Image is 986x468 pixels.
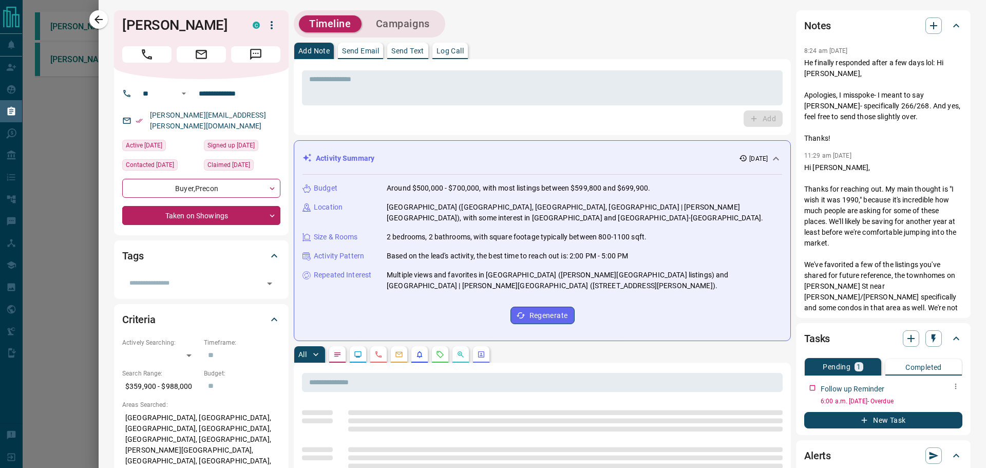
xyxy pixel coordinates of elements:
div: Tags [122,244,280,268]
div: condos.ca [253,22,260,29]
p: Activity Summary [316,153,374,164]
p: Based on the lead's activity, the best time to reach out is: 2:00 PM - 5:00 PM [387,251,628,261]
h1: [PERSON_NAME] [122,17,237,33]
p: 2 bedrooms, 2 bathrooms, with square footage typically between 800-1100 sqft. [387,232,647,242]
p: 8:24 am [DATE] [804,47,848,54]
p: $359,900 - $988,000 [122,378,199,395]
span: Message [231,46,280,63]
button: Regenerate [510,307,575,324]
h2: Tasks [804,330,830,347]
p: Completed [905,364,942,371]
div: Taken on Showings [122,206,280,225]
div: Activity Summary[DATE] [302,149,782,168]
button: Timeline [299,15,362,32]
div: Wed Jun 04 2025 [204,159,280,174]
p: Size & Rooms [314,232,358,242]
p: Multiple views and favorites in [GEOGRAPHIC_DATA] ([PERSON_NAME][GEOGRAPHIC_DATA] listings) and [... [387,270,782,291]
p: Pending [823,363,850,370]
h2: Notes [804,17,831,34]
button: Open [178,87,190,100]
p: [DATE] [749,154,768,163]
p: 1 [857,363,861,370]
div: Tasks [804,326,962,351]
div: Wed Sep 17 2025 [122,159,199,174]
h2: Alerts [804,447,831,464]
svg: Listing Alerts [415,350,424,359]
p: Send Text [391,47,424,54]
h2: Tags [122,248,143,264]
span: Claimed [DATE] [207,160,250,170]
svg: Lead Browsing Activity [354,350,362,359]
svg: Requests [436,350,444,359]
p: Add Note [298,47,330,54]
p: Budget: [204,369,280,378]
p: Areas Searched: [122,400,280,409]
p: All [298,351,307,358]
svg: Email Verified [136,117,143,124]
span: Signed up [DATE] [207,140,255,151]
svg: Emails [395,350,403,359]
p: 11:29 am [DATE] [804,152,851,159]
p: Budget [314,183,337,194]
p: 6:00 a.m. [DATE] - Overdue [821,397,962,406]
p: Send Email [342,47,379,54]
p: Location [314,202,343,213]
button: Campaigns [366,15,440,32]
span: Active [DATE] [126,140,162,151]
a: [PERSON_NAME][EMAIL_ADDRESS][PERSON_NAME][DOMAIN_NAME] [150,111,266,130]
div: Criteria [122,307,280,332]
p: [GEOGRAPHIC_DATA] ([GEOGRAPHIC_DATA], [GEOGRAPHIC_DATA], [GEOGRAPHIC_DATA] | [PERSON_NAME][GEOGRA... [387,202,782,223]
svg: Notes [333,350,342,359]
span: Contacted [DATE] [126,160,174,170]
div: Alerts [804,443,962,468]
p: Follow up Reminder [821,384,884,395]
h2: Criteria [122,311,156,328]
svg: Agent Actions [477,350,485,359]
p: He finally responded after a few days lol: Hi [PERSON_NAME], Apologies, I misspoke- I meant to sa... [804,58,962,144]
p: Repeated Interest [314,270,371,280]
div: Notes [804,13,962,38]
p: Log Call [437,47,464,54]
p: Around $500,000 - $700,000, with most listings between $599,800 and $699,900. [387,183,650,194]
p: Timeframe: [204,338,280,347]
div: Wed Jun 04 2025 [204,140,280,154]
svg: Opportunities [457,350,465,359]
span: Call [122,46,172,63]
div: Tue Sep 30 2025 [122,140,199,154]
div: Buyer , Precon [122,179,280,198]
button: New Task [804,412,962,428]
p: Actively Searching: [122,338,199,347]
p: Search Range: [122,369,199,378]
p: Activity Pattern [314,251,364,261]
button: Open [262,276,277,291]
span: Email [177,46,226,63]
svg: Calls [374,350,383,359]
